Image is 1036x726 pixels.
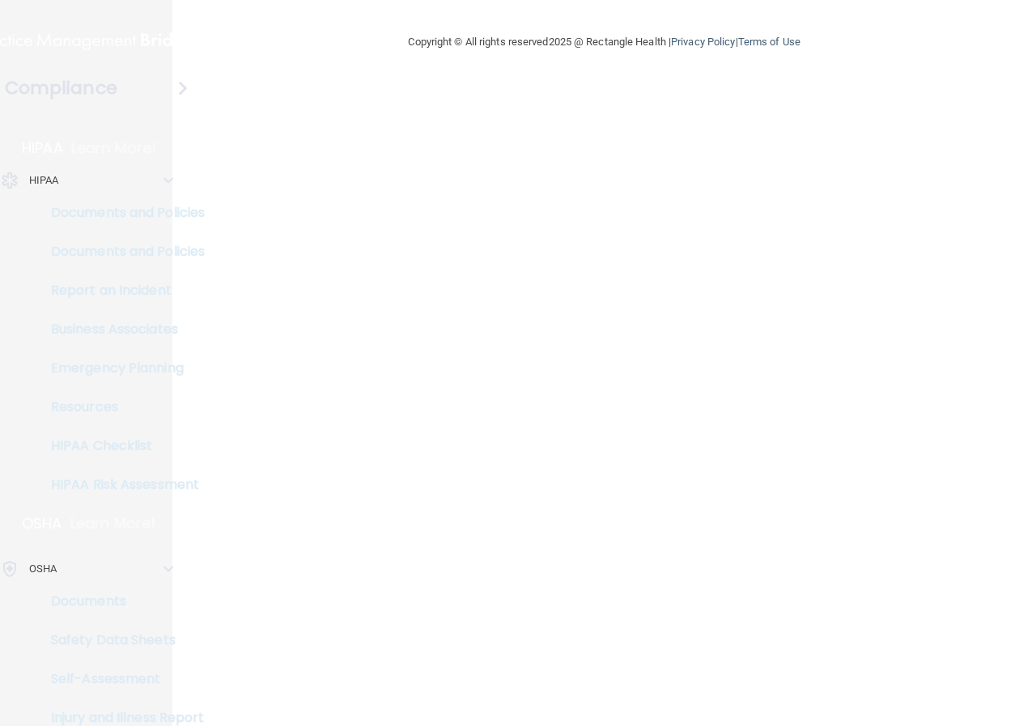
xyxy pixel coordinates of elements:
[11,244,231,260] p: Documents and Policies
[70,514,156,533] p: Learn More!
[11,360,231,376] p: Emergency Planning
[11,438,231,454] p: HIPAA Checklist
[11,477,231,493] p: HIPAA Risk Assessment
[671,36,735,48] a: Privacy Policy
[11,321,231,338] p: Business Associates
[309,16,900,68] div: Copyright © All rights reserved 2025 @ Rectangle Health | |
[71,138,157,158] p: Learn More!
[11,593,231,609] p: Documents
[11,710,231,726] p: Injury and Illness Report
[738,36,800,48] a: Terms of Use
[11,282,231,299] p: Report an Incident
[5,77,117,100] h4: Compliance
[11,632,231,648] p: Safety Data Sheets
[11,399,231,415] p: Resources
[11,671,231,687] p: Self-Assessment
[22,138,63,158] p: HIPAA
[11,205,231,221] p: Documents and Policies
[29,171,59,190] p: HIPAA
[29,559,57,579] p: OSHA
[22,514,62,533] p: OSHA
